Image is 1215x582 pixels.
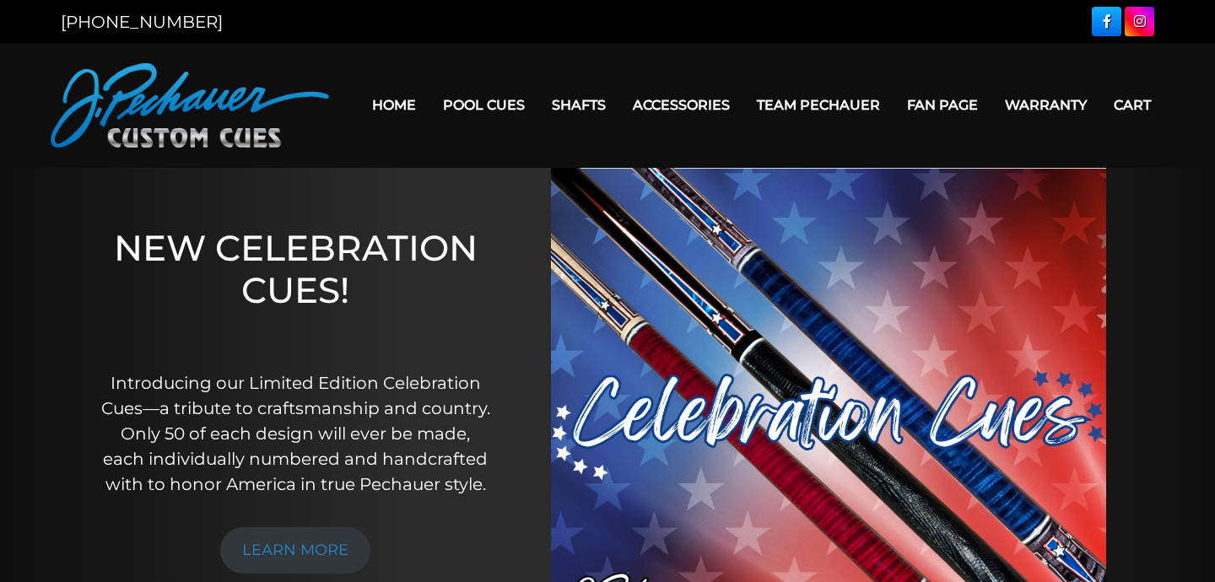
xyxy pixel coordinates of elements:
[51,63,329,148] img: Pechauer Custom Cues
[61,12,223,32] a: [PHONE_NUMBER]
[743,84,894,127] a: Team Pechauer
[894,84,991,127] a: Fan Page
[100,227,491,348] h1: NEW CELEBRATION CUES!
[538,84,619,127] a: Shafts
[991,84,1100,127] a: Warranty
[100,370,491,497] p: Introducing our Limited Edition Celebration Cues—a tribute to craftsmanship and country. Only 50 ...
[220,527,370,574] a: LEARN MORE
[1100,84,1164,127] a: Cart
[359,84,429,127] a: Home
[429,84,538,127] a: Pool Cues
[619,84,743,127] a: Accessories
